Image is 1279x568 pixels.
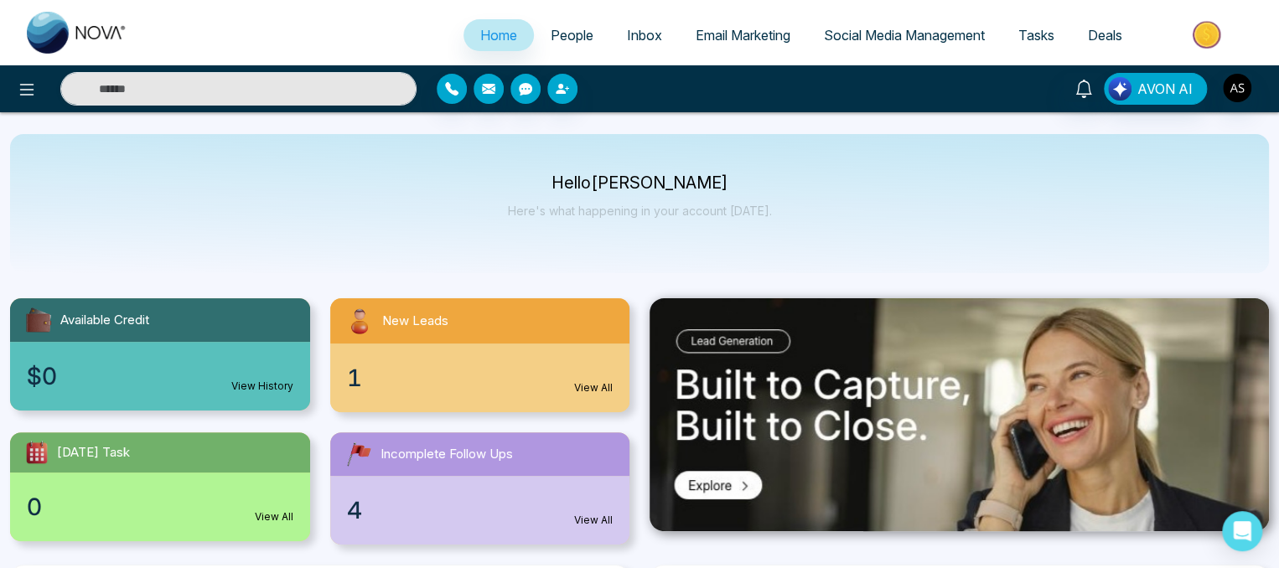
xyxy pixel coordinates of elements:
img: availableCredit.svg [23,305,54,335]
span: Incomplete Follow Ups [381,445,513,464]
span: 0 [27,489,42,524]
span: Email Marketing [696,27,790,44]
span: 4 [347,493,362,528]
img: Lead Flow [1108,77,1131,101]
a: Email Marketing [679,19,807,51]
a: People [534,19,610,51]
a: New Leads1View All [320,298,640,412]
span: AVON AI [1137,79,1193,99]
img: User Avatar [1223,74,1251,102]
a: Deals [1071,19,1139,51]
a: Social Media Management [807,19,1002,51]
span: 1 [347,360,362,395]
a: View All [255,509,293,524]
img: newLeads.svg [344,305,375,337]
img: . [650,298,1269,531]
a: Home [463,19,534,51]
div: Open Intercom Messenger [1222,511,1262,551]
span: Deals [1088,27,1122,44]
img: followUps.svg [344,439,374,469]
a: View All [574,513,613,528]
a: View All [574,380,613,395]
span: Social Media Management [824,27,985,44]
p: Here's what happening in your account [DATE]. [508,204,772,218]
img: Nova CRM Logo [27,12,127,54]
a: Incomplete Follow Ups4View All [320,432,640,545]
span: People [551,27,593,44]
span: [DATE] Task [57,443,130,462]
span: Inbox [627,27,662,44]
a: View History [231,379,293,394]
span: New Leads [382,312,448,331]
button: AVON AI [1104,73,1207,105]
a: Tasks [1002,19,1071,51]
img: Market-place.gif [1147,16,1269,54]
span: $0 [27,359,57,394]
span: Tasks [1018,27,1054,44]
span: Available Credit [60,311,149,330]
a: Inbox [610,19,679,51]
img: todayTask.svg [23,439,50,466]
span: Home [480,27,517,44]
p: Hello [PERSON_NAME] [508,176,772,190]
